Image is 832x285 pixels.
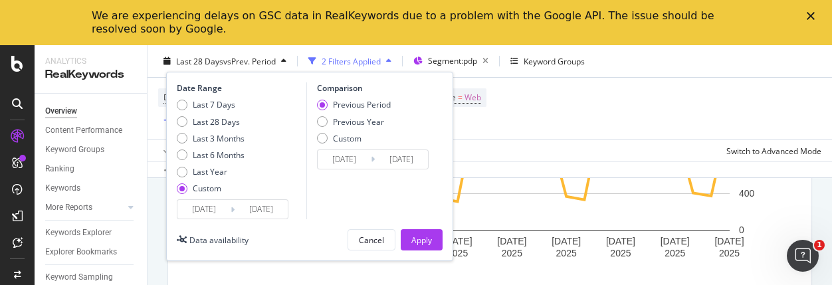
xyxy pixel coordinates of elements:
iframe: Intercom live chat [787,240,819,272]
div: Keywords [45,181,80,195]
div: Last 3 Months [177,132,245,143]
span: Device [163,92,189,103]
text: 2025 [502,248,522,258]
text: [DATE] [606,236,635,246]
button: Cancel [348,229,395,250]
div: Previous Period [333,99,391,110]
text: [DATE] [714,236,744,246]
span: Segment: pdp [428,55,477,66]
span: = [458,92,463,103]
div: Keyword Groups [45,143,104,157]
div: More Reports [45,201,92,215]
span: vs Prev. Period [223,55,276,66]
div: Last Year [177,166,245,177]
div: We are experiencing delays on GSC data in RealKeywords due to a problem with the Google API. The ... [92,9,719,36]
div: Last 6 Months [193,149,245,161]
button: Switch to Advanced Mode [721,140,821,161]
div: Custom [333,132,362,143]
div: 2 Filters Applied [322,55,381,66]
div: Last 28 Days [193,116,240,127]
span: Web [465,88,481,107]
button: Segment:pdp [408,50,494,72]
button: 2 Filters Applied [303,50,397,72]
div: Explorer Bookmarks [45,245,117,259]
button: Keyword Groups [505,50,590,72]
text: 0 [739,225,744,235]
div: Apply [411,234,432,245]
div: Last 7 Days [177,99,245,110]
button: Add Filter [158,113,211,129]
div: Comparison [317,82,433,94]
div: Last 28 Days [177,116,245,127]
div: Analytics [45,56,136,67]
div: Previous Year [333,116,384,127]
div: Custom [317,132,391,143]
a: Keyword Groups [45,143,138,157]
text: 2025 [610,248,631,258]
div: Last 3 Months [193,132,245,143]
span: Last 28 Days [176,55,223,66]
div: Data availability [189,234,249,245]
div: Overview [45,104,77,118]
a: Overview [45,104,138,118]
div: Last 7 Days [193,99,235,110]
div: RealKeywords [45,67,136,82]
text: [DATE] [443,236,472,246]
input: End Date [375,150,428,169]
a: Explorer Bookmarks [45,245,138,259]
div: Switch to Advanced Mode [726,145,821,156]
div: Keywords Explorer [45,226,112,240]
a: Keyword Sampling [45,270,138,284]
input: Start Date [177,200,231,219]
div: Last 6 Months [177,149,245,161]
button: Apply [401,229,443,250]
input: End Date [235,200,288,219]
text: [DATE] [552,236,581,246]
div: Keyword Sampling [45,270,113,284]
text: 400 [739,188,755,199]
div: Previous Period [317,99,391,110]
text: 2025 [556,248,577,258]
text: [DATE] [661,236,690,246]
text: 2025 [719,248,740,258]
div: Close [807,12,820,20]
a: Keywords Explorer [45,226,138,240]
div: Previous Year [317,116,391,127]
text: [DATE] [497,236,526,246]
input: Start Date [318,150,371,169]
div: Date Range [177,82,303,94]
div: Ranking [45,162,74,176]
text: 2025 [447,248,468,258]
span: 1 [814,240,825,250]
a: Ranking [45,162,138,176]
a: More Reports [45,201,124,215]
text: 2025 [665,248,685,258]
button: Apply [158,140,197,161]
div: Custom [177,183,245,194]
button: Last 28 DaysvsPrev. Period [158,50,292,72]
div: Keyword Groups [524,55,585,66]
div: Last Year [193,166,227,177]
div: Content Performance [45,124,122,138]
div: Custom [193,183,221,194]
a: Content Performance [45,124,138,138]
a: Keywords [45,181,138,195]
div: A chart. [179,39,791,270]
div: Cancel [359,234,384,245]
